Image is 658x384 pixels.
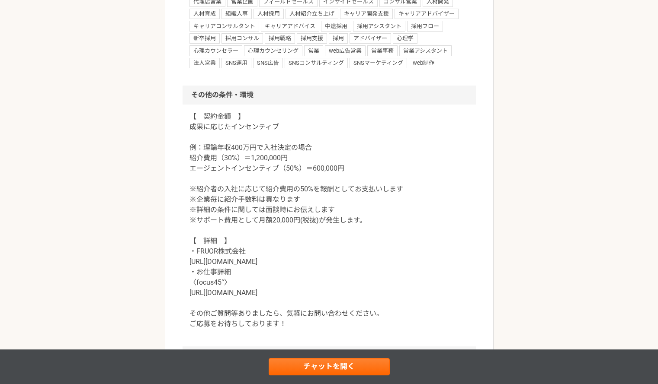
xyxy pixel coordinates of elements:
span: 新卒採用 [189,33,220,44]
span: 心理学 [393,33,417,44]
span: SNSマーケティング [350,58,407,68]
h2: その他の条件・環境 [183,86,476,105]
span: 心理カウンセリング [244,45,302,56]
span: キャリア開発支援 [340,9,393,19]
h2: 募集期間 [183,346,476,365]
span: 採用フロー [407,21,443,31]
span: SNSコンサルティング [285,58,348,68]
span: SNS運用 [221,58,251,68]
span: 営業 [304,45,323,56]
span: 心理カウンセラー [189,45,242,56]
span: SNS広告 [253,58,283,68]
span: 営業事務 [367,45,398,56]
span: キャリアコンサルタント [189,21,259,31]
span: 営業アシスタント [399,45,452,56]
span: キャリアアドバイザー [395,9,459,19]
span: 採用 [329,33,348,44]
span: 採用コンサル [221,33,263,44]
p: 【 契約金額 】 成果に応じたインセンティブ 例：理論年収400万円で入社決定の場合 紹介費用（30%）＝1,200,000円 エージェントインセンティブ（50%）＝600,000円 ※紹介者の... [189,111,469,329]
span: 採用戦略 [265,33,295,44]
span: 人材紹介立ち上げ [286,9,338,19]
span: 人材採用 [254,9,284,19]
a: チャットを開く [269,358,390,375]
span: web制作 [409,58,438,68]
span: 採用支援 [297,33,327,44]
span: 中途採用 [321,21,351,31]
span: 法人営業 [189,58,220,68]
span: アドバイザー [350,33,391,44]
span: 採用アシスタント [353,21,405,31]
span: キャリアアドバイス [261,21,319,31]
span: web広告営業 [325,45,366,56]
span: 組織人事 [221,9,252,19]
span: 人材育成 [189,9,220,19]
